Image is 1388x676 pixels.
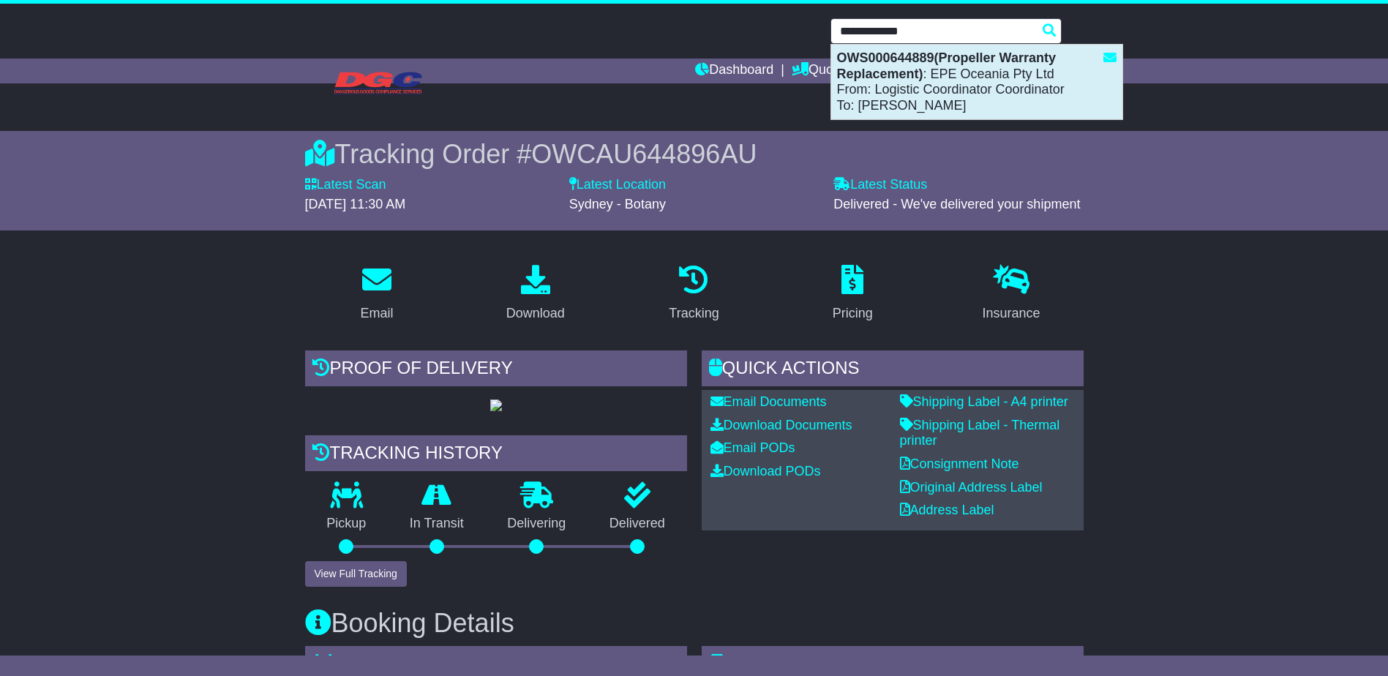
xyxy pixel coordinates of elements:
a: Shipping Label - A4 printer [900,394,1068,409]
a: Dashboard [695,59,773,83]
button: View Full Tracking [305,561,407,587]
div: Pricing [833,304,873,323]
a: Email Documents [710,394,827,409]
a: Pricing [823,260,882,328]
span: Sydney - Botany [569,197,666,211]
h3: Booking Details [305,609,1084,638]
p: In Transit [388,516,486,532]
div: Email [360,304,393,323]
span: OWCAU644896AU [531,139,757,169]
label: Latest Scan [305,177,386,193]
label: Latest Location [569,177,666,193]
label: Latest Status [833,177,927,193]
a: Quote/Book [792,59,878,83]
a: Original Address Label [900,480,1043,495]
a: Shipping Label - Thermal printer [900,418,1060,448]
div: : EPE Oceania Pty Ltd From: Logistic Coordinator Coordinator To: [PERSON_NAME] [831,45,1122,119]
img: GetPodImage [490,399,502,411]
div: Quick Actions [702,350,1084,390]
a: Insurance [973,260,1050,328]
a: Download Documents [710,418,852,432]
span: [DATE] 11:30 AM [305,197,406,211]
strong: OWS000644889(Propeller Warranty Replacement) [837,50,1056,81]
div: Tracking [669,304,719,323]
div: Proof of Delivery [305,350,687,390]
div: Insurance [983,304,1040,323]
a: Email [350,260,402,328]
div: Tracking Order # [305,138,1084,170]
span: Delivered - We've delivered your shipment [833,197,1080,211]
a: Tracking [659,260,728,328]
a: Consignment Note [900,457,1019,471]
a: Address Label [900,503,994,517]
p: Pickup [305,516,389,532]
p: Delivered [588,516,687,532]
div: Tracking history [305,435,687,475]
a: Email PODs [710,440,795,455]
a: Download PODs [710,464,821,478]
a: Download [497,260,574,328]
div: Download [506,304,565,323]
p: Delivering [486,516,588,532]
